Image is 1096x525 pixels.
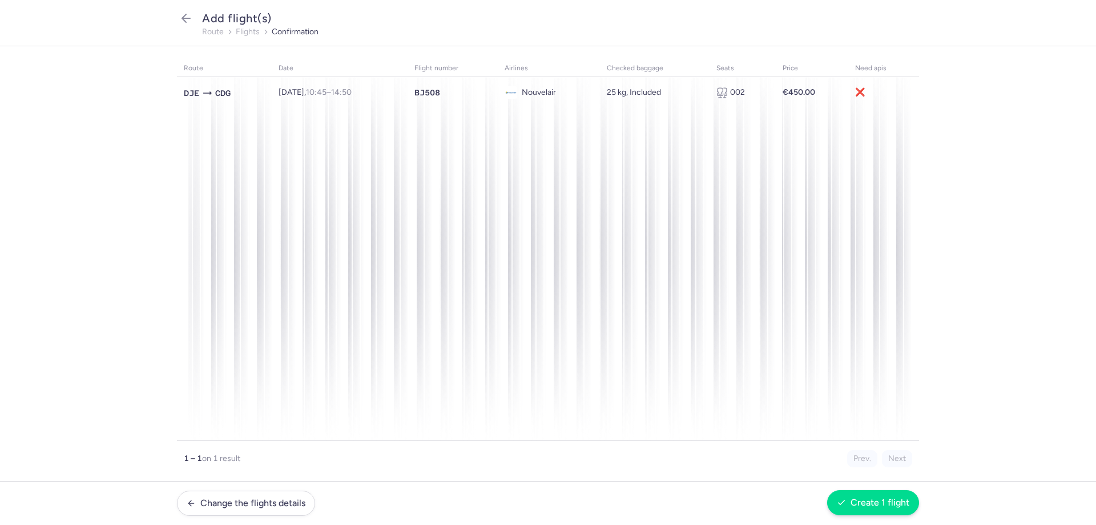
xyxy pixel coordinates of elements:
th: seats [710,60,776,77]
figure: BJ airline logo [505,86,517,99]
button: Create 1 flight [827,490,919,515]
span: DJE [184,87,199,99]
th: flight number [408,60,498,77]
span: BJ508 [414,87,440,98]
span: Change the flights details [200,498,305,508]
strong: €450.00 [783,87,815,97]
button: Change the flights details [177,491,315,516]
th: date [272,60,408,77]
button: route [202,27,224,37]
span: Add flight(s) [202,11,272,25]
th: checked baggage [600,60,710,77]
strong: 1 – 1 [184,454,202,463]
div: 002 [716,87,769,98]
button: Next [882,450,912,467]
span: Nouvelair [522,88,556,97]
button: flights [236,27,260,37]
div: 25 kg, Included [607,88,703,97]
span: on 1 result [202,454,240,463]
span: Create 1 flight [851,498,909,508]
time: 14:50 [331,87,352,97]
time: 10:45 [306,87,327,97]
th: need apis [848,60,919,77]
td: ❌ [848,77,919,109]
span: [DATE], [279,87,352,97]
th: price [776,60,848,77]
button: confirmation [272,27,319,37]
th: route [177,60,272,77]
span: CDG [215,87,231,99]
span: – [306,87,352,97]
button: Prev. [847,450,877,467]
th: airlines [498,60,600,77]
